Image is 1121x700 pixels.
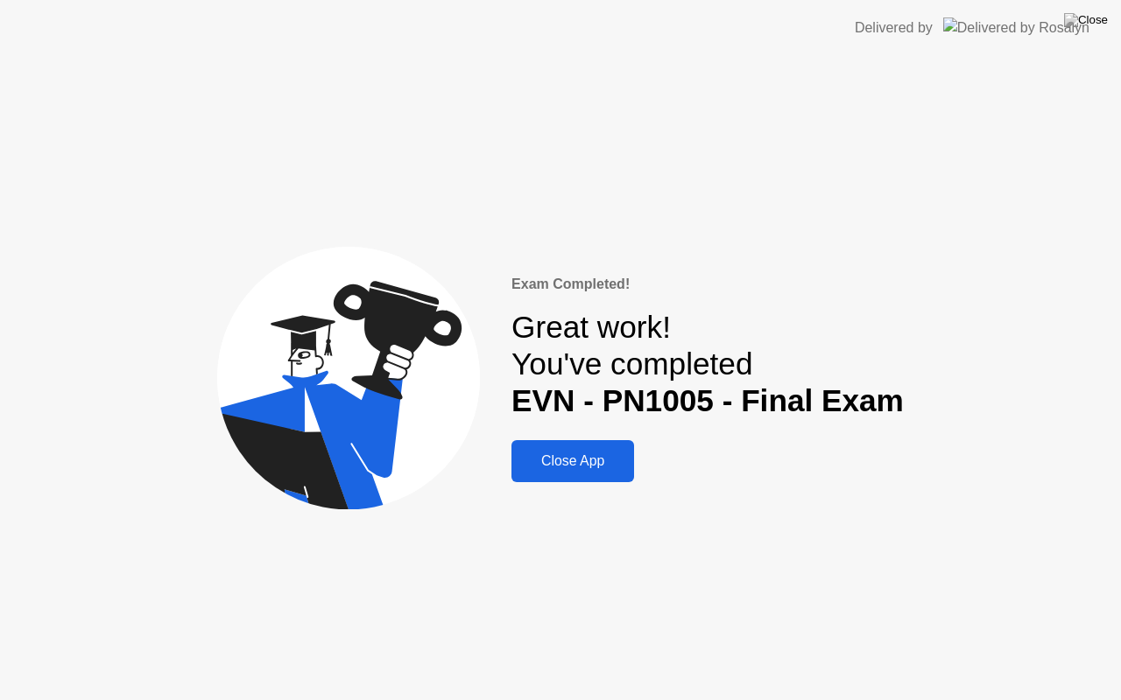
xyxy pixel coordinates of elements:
div: Close App [517,453,629,469]
img: Close [1064,13,1108,27]
div: Delivered by [855,17,933,38]
img: Delivered by Rosalyn [943,17,1089,38]
div: Great work! You've completed [511,309,904,420]
div: Exam Completed! [511,274,904,295]
button: Close App [511,440,634,482]
b: EVN - PN1005 - Final Exam [511,383,904,417]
